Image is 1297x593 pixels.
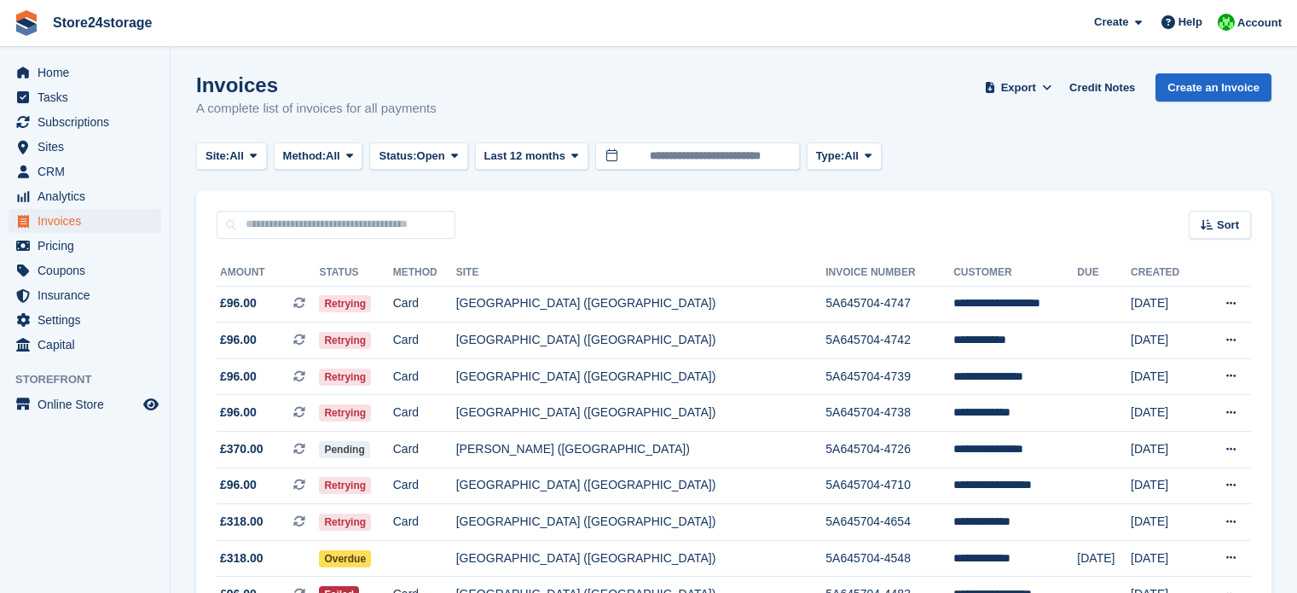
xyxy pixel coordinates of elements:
[319,259,392,287] th: Status
[319,332,371,349] span: Retrying
[38,234,140,258] span: Pricing
[46,9,159,37] a: Store24storage
[393,504,456,541] td: Card
[825,468,953,504] td: 5A645704-4710
[825,395,953,432] td: 5A645704-4738
[475,142,588,171] button: Last 12 months
[38,392,140,416] span: Online Store
[9,234,161,258] a: menu
[393,259,456,287] th: Method
[1217,217,1239,234] span: Sort
[1131,259,1200,287] th: Created
[953,259,1077,287] th: Customer
[393,358,456,395] td: Card
[9,283,161,307] a: menu
[319,514,371,531] span: Retrying
[9,110,161,134] a: menu
[38,160,140,183] span: CRM
[844,148,859,165] span: All
[9,160,161,183] a: menu
[141,394,161,415] a: Preview store
[319,295,371,312] span: Retrying
[1155,73,1271,102] a: Create an Invoice
[369,142,467,171] button: Status: Open
[393,395,456,432] td: Card
[1077,540,1131,577] td: [DATE]
[38,110,140,134] span: Subscriptions
[38,333,140,357] span: Capital
[807,142,882,171] button: Type: All
[825,540,953,577] td: 5A645704-4548
[825,323,953,359] td: 5A645704-4742
[9,135,161,159] a: menu
[220,513,263,531] span: £318.00
[417,148,445,165] span: Open
[38,85,140,109] span: Tasks
[196,142,267,171] button: Site: All
[816,148,845,165] span: Type:
[484,148,565,165] span: Last 12 months
[825,432,953,468] td: 5A645704-4726
[38,259,140,282] span: Coupons
[1131,358,1200,395] td: [DATE]
[38,283,140,307] span: Insurance
[1131,395,1200,432] td: [DATE]
[38,61,140,84] span: Home
[319,441,369,458] span: Pending
[15,371,170,388] span: Storefront
[220,368,257,386] span: £96.00
[1131,504,1200,541] td: [DATE]
[38,184,140,208] span: Analytics
[456,259,826,287] th: Site
[379,148,416,165] span: Status:
[393,323,456,359] td: Card
[456,504,826,541] td: [GEOGRAPHIC_DATA] ([GEOGRAPHIC_DATA])
[220,440,263,458] span: £370.00
[9,333,161,357] a: menu
[38,209,140,233] span: Invoices
[981,73,1056,102] button: Export
[456,432,826,468] td: [PERSON_NAME] ([GEOGRAPHIC_DATA])
[1131,468,1200,504] td: [DATE]
[220,549,263,567] span: £318.00
[1178,14,1202,31] span: Help
[9,184,161,208] a: menu
[326,148,340,165] span: All
[283,148,327,165] span: Method:
[456,395,826,432] td: [GEOGRAPHIC_DATA] ([GEOGRAPHIC_DATA])
[456,323,826,359] td: [GEOGRAPHIC_DATA] ([GEOGRAPHIC_DATA])
[14,10,39,36] img: stora-icon-8386f47178a22dfd0bd8f6a31ec36ba5ce8667c1dd55bd0f319d3a0aa187defe.svg
[220,476,257,494] span: £96.00
[825,504,953,541] td: 5A645704-4654
[319,550,371,567] span: Overdue
[456,540,826,577] td: [GEOGRAPHIC_DATA] ([GEOGRAPHIC_DATA])
[206,148,229,165] span: Site:
[9,308,161,332] a: menu
[319,404,371,421] span: Retrying
[393,432,456,468] td: Card
[825,286,953,323] td: 5A645704-4747
[9,85,161,109] a: menu
[1062,73,1142,102] a: Credit Notes
[456,286,826,323] td: [GEOGRAPHIC_DATA] ([GEOGRAPHIC_DATA])
[1237,15,1282,32] span: Account
[1218,14,1235,31] img: Tracy Harper
[220,331,257,349] span: £96.00
[220,404,257,421] span: £96.00
[229,148,244,165] span: All
[38,135,140,159] span: Sites
[9,61,161,84] a: menu
[217,259,319,287] th: Amount
[274,142,363,171] button: Method: All
[9,209,161,233] a: menu
[1131,323,1200,359] td: [DATE]
[1131,286,1200,323] td: [DATE]
[1131,432,1200,468] td: [DATE]
[319,369,371,386] span: Retrying
[1077,259,1131,287] th: Due
[393,286,456,323] td: Card
[38,308,140,332] span: Settings
[9,392,161,416] a: menu
[1131,540,1200,577] td: [DATE]
[220,294,257,312] span: £96.00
